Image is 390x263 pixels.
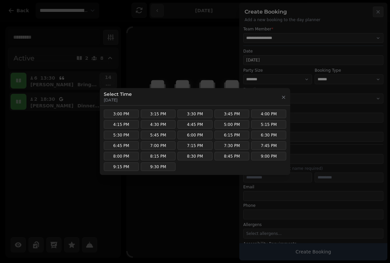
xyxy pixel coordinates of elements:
[104,152,139,161] button: 8:00 PM
[104,141,139,150] button: 6:45 PM
[104,91,132,97] h3: Select Time
[177,141,213,150] button: 7:15 PM
[104,131,139,139] button: 5:30 PM
[177,131,213,139] button: 6:00 PM
[104,120,139,129] button: 4:15 PM
[214,131,250,139] button: 6:15 PM
[214,120,250,129] button: 5:00 PM
[214,152,250,161] button: 8:45 PM
[251,131,286,139] button: 6:30 PM
[177,152,213,161] button: 8:30 PM
[251,120,286,129] button: 5:15 PM
[104,163,139,171] button: 9:15 PM
[141,163,176,171] button: 9:30 PM
[177,110,213,118] button: 3:30 PM
[141,152,176,161] button: 8:15 PM
[214,141,250,150] button: 7:30 PM
[104,110,139,118] button: 3:00 PM
[141,141,176,150] button: 7:00 PM
[141,120,176,129] button: 4:30 PM
[104,97,132,103] p: [DATE]
[141,110,176,118] button: 3:15 PM
[251,110,286,118] button: 4:00 PM
[141,131,176,139] button: 5:45 PM
[251,141,286,150] button: 7:45 PM
[177,120,213,129] button: 4:45 PM
[251,152,286,161] button: 9:00 PM
[214,110,250,118] button: 3:45 PM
